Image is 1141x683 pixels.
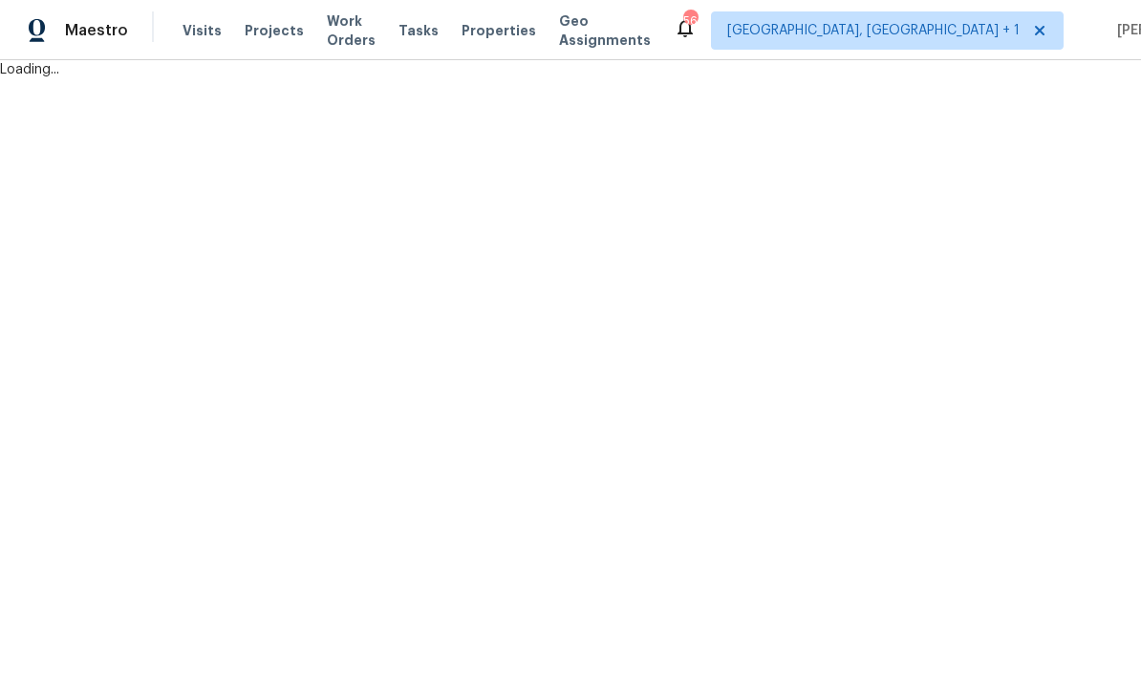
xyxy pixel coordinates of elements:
span: [GEOGRAPHIC_DATA], [GEOGRAPHIC_DATA] + 1 [727,21,1020,40]
span: Maestro [65,21,128,40]
span: Work Orders [327,11,376,50]
span: Geo Assignments [559,11,651,50]
span: Tasks [398,24,439,37]
span: Visits [183,21,222,40]
span: Projects [245,21,304,40]
span: Properties [462,21,536,40]
div: 56 [683,11,697,31]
